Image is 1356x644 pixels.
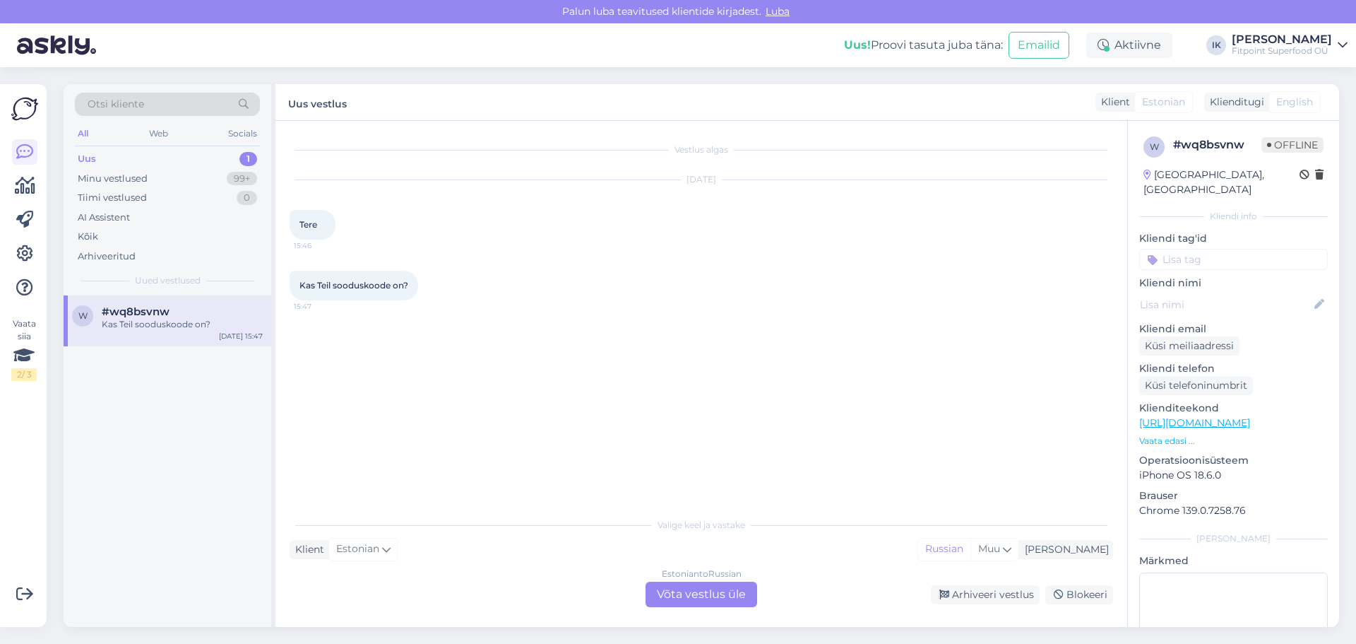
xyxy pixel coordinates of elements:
div: # wq8bsvnw [1173,136,1261,153]
span: w [78,310,88,321]
div: [PERSON_NAME] [1232,34,1332,45]
button: Emailid [1009,32,1069,59]
span: Kas Teil sooduskoode on? [299,280,408,291]
div: Küsi telefoninumbrit [1139,376,1253,395]
div: Proovi tasuta juba täna: [844,37,1003,54]
div: Valige keel ja vastake [290,519,1113,532]
div: 0 [237,191,257,205]
span: Offline [1261,137,1324,153]
div: Fitpoint Superfood OÜ [1232,45,1332,57]
div: Estonian to Russian [662,568,742,580]
div: [PERSON_NAME] [1019,542,1109,557]
div: Klienditugi [1204,95,1264,110]
span: w [1150,141,1159,152]
div: Web [146,124,171,143]
span: English [1276,95,1313,110]
div: Aktiivne [1086,33,1172,58]
p: Operatsioonisüsteem [1139,453,1328,468]
div: 1 [239,152,257,166]
div: Vestlus algas [290,144,1113,156]
p: Chrome 139.0.7258.76 [1139,503,1328,518]
p: iPhone OS 18.6.0 [1139,468,1328,483]
div: Küsi meiliaadressi [1139,336,1239,356]
img: Askly Logo [11,95,38,122]
div: Kõik [78,230,98,244]
span: Luba [761,5,794,18]
div: Klient [1095,95,1130,110]
label: Uus vestlus [288,93,347,112]
span: 15:46 [294,240,347,251]
span: 15:47 [294,301,347,312]
p: Kliendi tag'id [1139,231,1328,246]
div: IK [1206,35,1226,55]
div: Uus [78,152,96,166]
div: Arhiveeritud [78,250,136,264]
div: Kliendi info [1139,210,1328,223]
input: Lisa nimi [1140,297,1312,312]
div: Russian [918,539,970,560]
a: [URL][DOMAIN_NAME] [1139,416,1250,429]
div: Minu vestlused [78,172,148,186]
p: Klienditeekond [1139,401,1328,416]
div: Arhiveeri vestlus [931,585,1040,604]
div: 99+ [227,172,257,186]
div: AI Assistent [78,211,130,225]
div: [PERSON_NAME] [1139,532,1328,545]
div: [DATE] 15:47 [219,331,263,341]
span: Tere [299,219,317,230]
div: Klient [290,542,324,557]
div: Blokeeri [1045,585,1113,604]
span: Otsi kliente [88,97,144,112]
p: Vaata edasi ... [1139,435,1328,447]
div: Võta vestlus üle [646,582,757,607]
span: Muu [978,542,1000,555]
span: Uued vestlused [135,274,201,287]
input: Lisa tag [1139,249,1328,270]
div: Tiimi vestlused [78,191,147,205]
a: [PERSON_NAME]Fitpoint Superfood OÜ [1232,34,1348,57]
p: Brauser [1139,488,1328,503]
div: All [75,124,91,143]
p: Kliendi nimi [1139,276,1328,291]
span: #wq8bsvnw [102,305,169,318]
span: Estonian [1142,95,1185,110]
div: Socials [225,124,260,143]
div: Kas Teil sooduskoode on? [102,318,263,331]
b: Uus! [844,38,871,52]
div: 2 / 3 [11,368,37,381]
span: Estonian [336,541,379,557]
div: [GEOGRAPHIC_DATA], [GEOGRAPHIC_DATA] [1143,168,1299,197]
p: Märkmed [1139,554,1328,568]
p: Kliendi email [1139,322,1328,336]
div: Vaata siia [11,317,37,381]
p: Kliendi telefon [1139,361,1328,376]
div: [DATE] [290,173,1113,186]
